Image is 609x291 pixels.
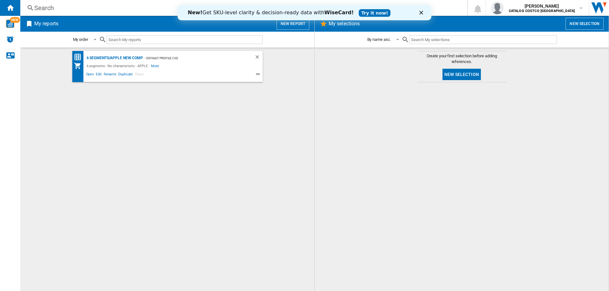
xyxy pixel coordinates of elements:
[509,9,575,13] b: CATALOG COSTCO [GEOGRAPHIC_DATA]
[95,71,103,79] span: Edit
[277,18,309,30] button: New report
[103,71,117,79] span: Rename
[327,18,361,30] h2: My selections
[151,62,160,70] span: More
[254,54,263,62] div: Delete
[74,62,85,70] div: My Assortment
[367,37,391,42] div: By name asc.
[117,71,134,79] span: Duplicate
[566,18,604,30] button: New selection
[34,3,451,12] div: Search
[417,53,506,65] span: Create your first selection before adding references.
[85,71,95,79] span: Open
[178,5,431,20] iframe: Intercom live chat banner
[85,62,151,70] div: 6 segments - No characteristic - APPLE
[442,69,481,80] button: New selection
[134,71,145,79] span: Share
[509,3,575,9] span: [PERSON_NAME]
[74,53,85,61] div: Price Matrix
[6,35,14,43] img: alerts-logo.svg
[409,35,557,44] input: Search My selections
[107,35,263,44] input: Search My reports
[85,54,143,62] div: 6 segments/APPLE new comp
[491,2,504,14] img: profile.jpg
[10,17,20,23] span: NEW
[242,6,248,9] div: Close
[33,18,60,30] h2: My reports
[143,54,241,62] div: - Default profile (18)
[73,37,88,42] div: My order
[6,20,14,28] img: wise-card.svg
